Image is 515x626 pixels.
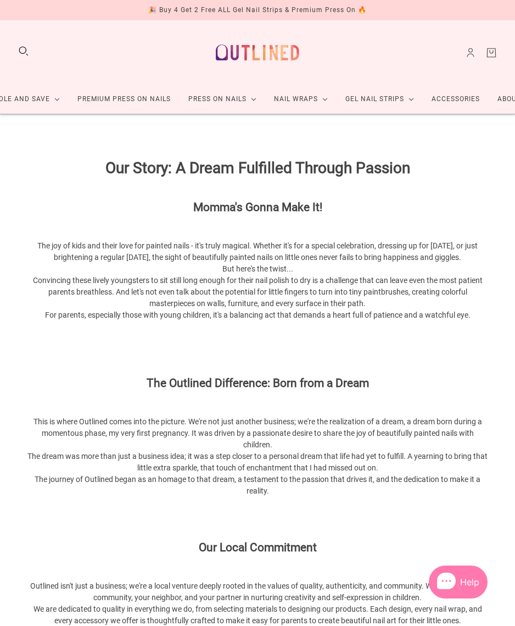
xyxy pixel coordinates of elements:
a: Cart [485,47,497,59]
a: Accessories [423,85,489,114]
strong: The Outlined Difference: Born from a Dream [147,376,369,390]
a: Nail Wraps [265,85,337,114]
div: 🎉 Buy 4 Get 2 Free ALL Gel Nail Strips & Premium Press On 🔥 [148,4,367,16]
button: Search [18,45,30,57]
div: The joy of kids and their love for painted nails - it's truly magical. Whether it's for a special... [26,240,489,339]
a: Gel Nail Strips [337,85,423,114]
a: Account [464,47,477,59]
a: Premium Press On Nails [69,85,180,114]
h1: Our Story: A Dream Fulfilled Through Passion [26,162,489,191]
a: Press On Nails [180,85,265,114]
a: Outlined [209,29,306,76]
strong: Our Local Commitment [199,541,317,554]
strong: Momma's Gonna Make It! [193,201,322,214]
div: This is where Outlined comes into the picture. We're not just another business; we're the realiza... [26,416,489,514]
